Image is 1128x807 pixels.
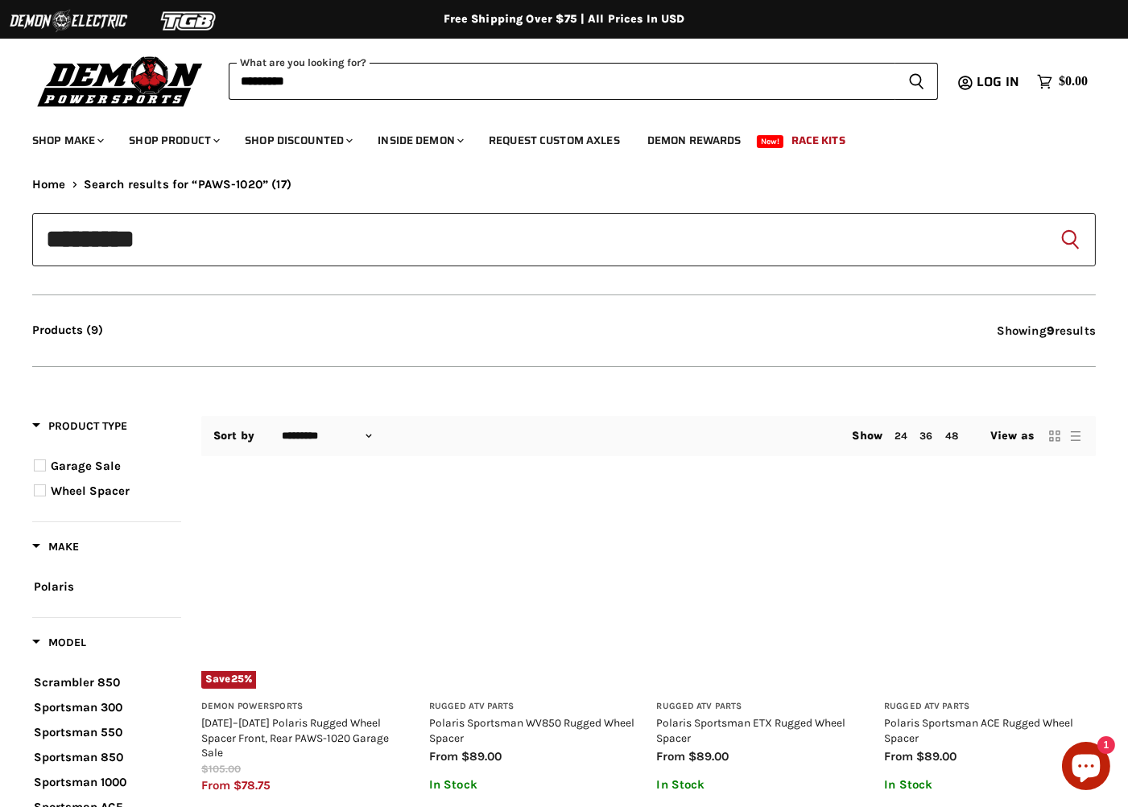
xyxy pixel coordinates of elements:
span: Scrambler 850 [34,675,120,690]
h3: Demon Powersports [201,701,413,713]
a: Shop Product [117,124,229,157]
span: $89.00 [689,749,729,764]
span: Garage Sale [51,459,121,473]
input: Search [32,213,1096,266]
span: $0.00 [1059,74,1088,89]
h3: Rugged ATV Parts [657,701,869,713]
span: Make [32,540,79,554]
span: Sportsman 300 [34,700,122,714]
h3: Rugged ATV Parts [884,701,1096,713]
a: Polaris Sportsman ETX Rugged Wheel Spacer [657,477,869,689]
input: Search [229,63,895,100]
img: Demon Powersports [32,52,209,109]
a: Polaris Sportsman WV850 Rugged Wheel Spacer [429,716,634,743]
span: Sportsman 550 [34,725,122,739]
span: Search results for “PAWS-1020” (17) [84,178,291,191]
a: 48 [945,430,958,442]
img: Demon Electric Logo 2 [8,6,129,36]
nav: Breadcrumbs [32,178,1096,191]
h3: Rugged ATV Parts [429,701,641,713]
span: from [201,778,230,793]
span: Showing results [997,323,1096,338]
p: In Stock [657,778,869,792]
span: New! [757,135,784,148]
span: Save % [201,671,256,689]
a: 36 [919,430,932,442]
a: Home [32,178,66,191]
button: Filter by Make [32,539,79,559]
button: grid view [1047,428,1063,444]
a: Polaris Sportsman ACE Rugged Wheel Spacer [884,477,1096,689]
a: Log in [969,75,1029,89]
a: Polaris Sportsman WV850 Rugged Wheel Spacer [429,477,641,689]
span: $89.00 [461,749,502,764]
span: $105.00 [201,763,241,775]
label: Sort by [213,430,254,443]
span: Wheel Spacer [51,484,130,498]
a: 2009–2022 Polaris Rugged Wheel Spacer Front, Rear PAWS-1020 Garage SaleSave25% [201,477,413,689]
span: View as [990,430,1034,443]
a: Race Kits [779,124,857,157]
button: Filter by Model [32,635,86,655]
a: Shop Discounted [233,124,362,157]
button: Filter by Product Type [32,418,127,438]
span: $78.75 [233,778,271,793]
span: from [429,749,458,764]
a: $0.00 [1029,70,1096,93]
span: $89.00 [916,749,957,764]
a: Polaris Sportsman ACE Rugged Wheel Spacer [884,716,1073,743]
inbox-online-store-chat: Shopify online store chat [1057,742,1115,794]
a: Polaris Sportsman ETX Rugged Wheel Spacer [657,716,846,743]
a: Shop Make [20,124,114,157]
span: from [884,749,913,764]
button: Search [1057,227,1083,253]
span: Sportsman 1000 [34,775,126,789]
span: Show [853,429,883,443]
a: 24 [895,430,907,442]
ul: Main menu [20,117,1084,157]
span: Log in [977,72,1019,92]
button: Search [895,63,938,100]
form: Product [32,213,1096,266]
button: Products (9) [32,323,103,337]
span: Sportsman 850 [34,750,123,764]
a: [DATE]–[DATE] Polaris Rugged Wheel Spacer Front, Rear PAWS-1020 Garage Sale [201,716,389,758]
form: Product [229,63,938,100]
span: Polaris [34,579,74,594]
span: Model [32,636,86,649]
span: 25 [231,673,244,685]
a: Inside Demon [366,124,473,157]
p: In Stock [429,778,641,792]
a: Demon Rewards [635,124,754,157]
a: Request Custom Axles [477,124,632,157]
strong: 9 [1047,323,1055,338]
img: TGB Logo 2 [129,6,250,36]
p: In Stock [884,778,1096,792]
button: list view [1068,428,1084,444]
span: from [657,749,686,764]
span: Product Type [32,419,127,433]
